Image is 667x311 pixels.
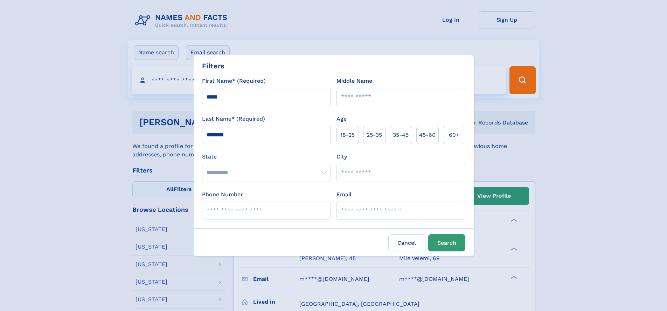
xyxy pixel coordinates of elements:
[428,234,465,251] button: Search
[449,131,459,139] span: 60+
[202,115,265,123] label: Last Name* (Required)
[336,115,347,123] label: Age
[202,190,243,199] label: Phone Number
[393,131,409,139] span: 35‑45
[336,190,352,199] label: Email
[367,131,382,139] span: 25‑35
[340,131,355,139] span: 18‑25
[202,153,331,161] label: State
[202,77,266,85] label: First Name* (Required)
[336,153,347,161] label: City
[388,234,425,251] label: Cancel
[419,131,436,139] span: 45‑60
[336,77,372,85] label: Middle Name
[202,61,224,71] div: Filters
